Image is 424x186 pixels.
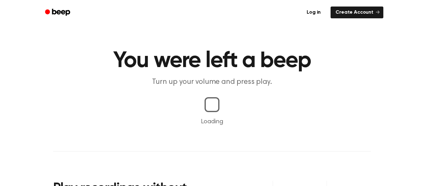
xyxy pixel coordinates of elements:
[331,7,383,18] a: Create Account
[53,50,371,72] h1: You were left a beep
[41,7,76,19] a: Beep
[300,5,327,20] a: Log in
[93,77,331,87] p: Turn up your volume and press play.
[7,117,417,126] p: Loading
